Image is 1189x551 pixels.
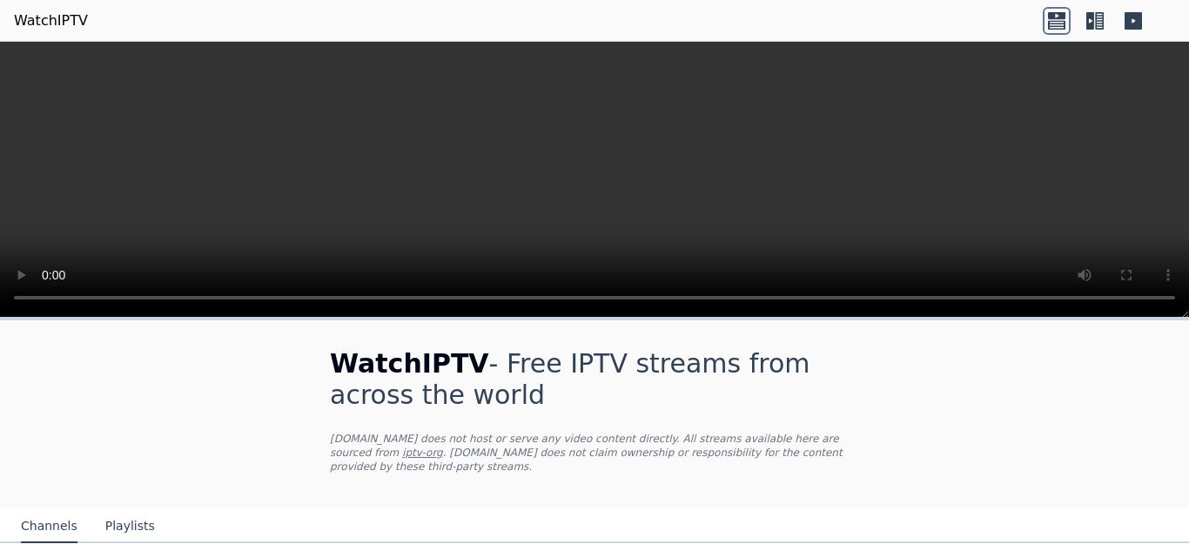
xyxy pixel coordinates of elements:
button: Playlists [105,510,155,543]
a: WatchIPTV [14,10,88,31]
button: Channels [21,510,77,543]
span: WatchIPTV [330,348,489,379]
a: iptv-org [402,447,443,459]
h1: - Free IPTV streams from across the world [330,348,859,411]
p: [DOMAIN_NAME] does not host or serve any video content directly. All streams available here are s... [330,432,859,474]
